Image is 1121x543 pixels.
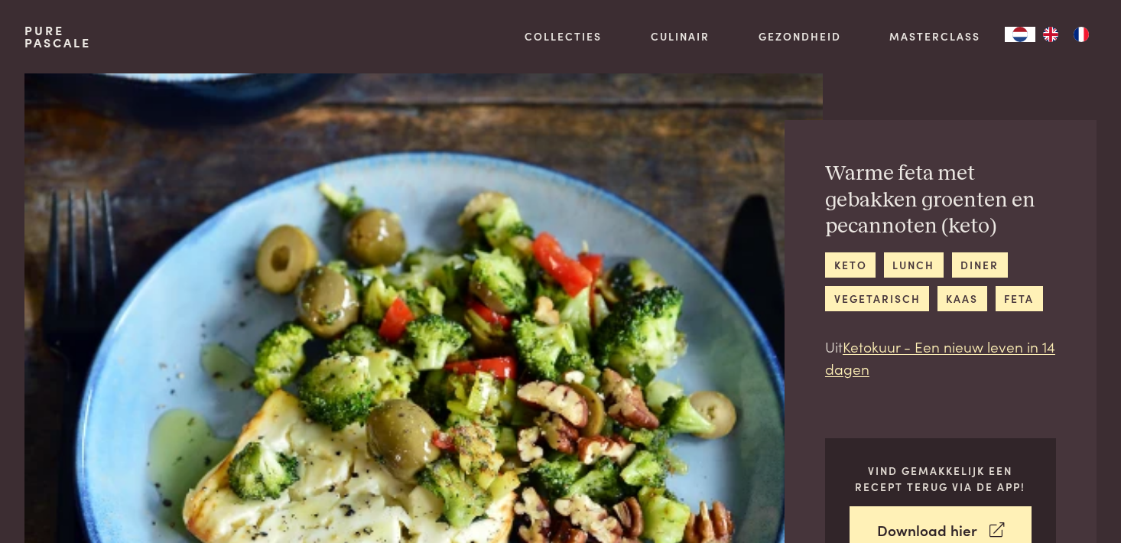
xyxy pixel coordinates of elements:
[825,286,929,311] a: vegetarisch
[937,286,987,311] a: kaas
[759,28,841,44] a: Gezondheid
[1005,27,1035,42] div: Language
[884,252,944,278] a: lunch
[1005,27,1035,42] a: NL
[651,28,710,44] a: Culinair
[525,28,602,44] a: Collecties
[1005,27,1097,42] aside: Language selected: Nederlands
[825,161,1056,240] h2: Warme feta met gebakken groenten en pecannoten (keto)
[1066,27,1097,42] a: FR
[952,252,1008,278] a: diner
[889,28,980,44] a: Masterclass
[24,24,91,49] a: PurePascale
[825,336,1055,379] a: Ketokuur - Een nieuw leven in 14 dagen
[850,463,1032,494] p: Vind gemakkelijk een recept terug via de app!
[825,252,876,278] a: keto
[996,286,1043,311] a: feta
[1035,27,1097,42] ul: Language list
[825,336,1056,379] p: Uit
[1035,27,1066,42] a: EN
